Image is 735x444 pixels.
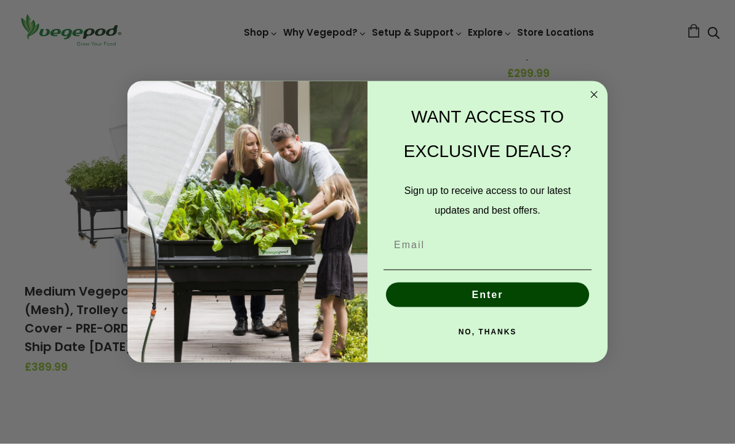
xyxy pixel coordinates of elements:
[404,107,571,161] span: WANT ACCESS TO EXCLUSIVE DEALS?
[384,233,592,257] input: Email
[404,185,571,216] span: Sign up to receive access to our latest updates and best offers.
[127,81,367,363] img: e9d03583-1bb1-490f-ad29-36751b3212ff.jpeg
[384,320,592,344] button: NO, THANKS
[587,87,601,102] button: Close dialog
[386,283,589,307] button: Enter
